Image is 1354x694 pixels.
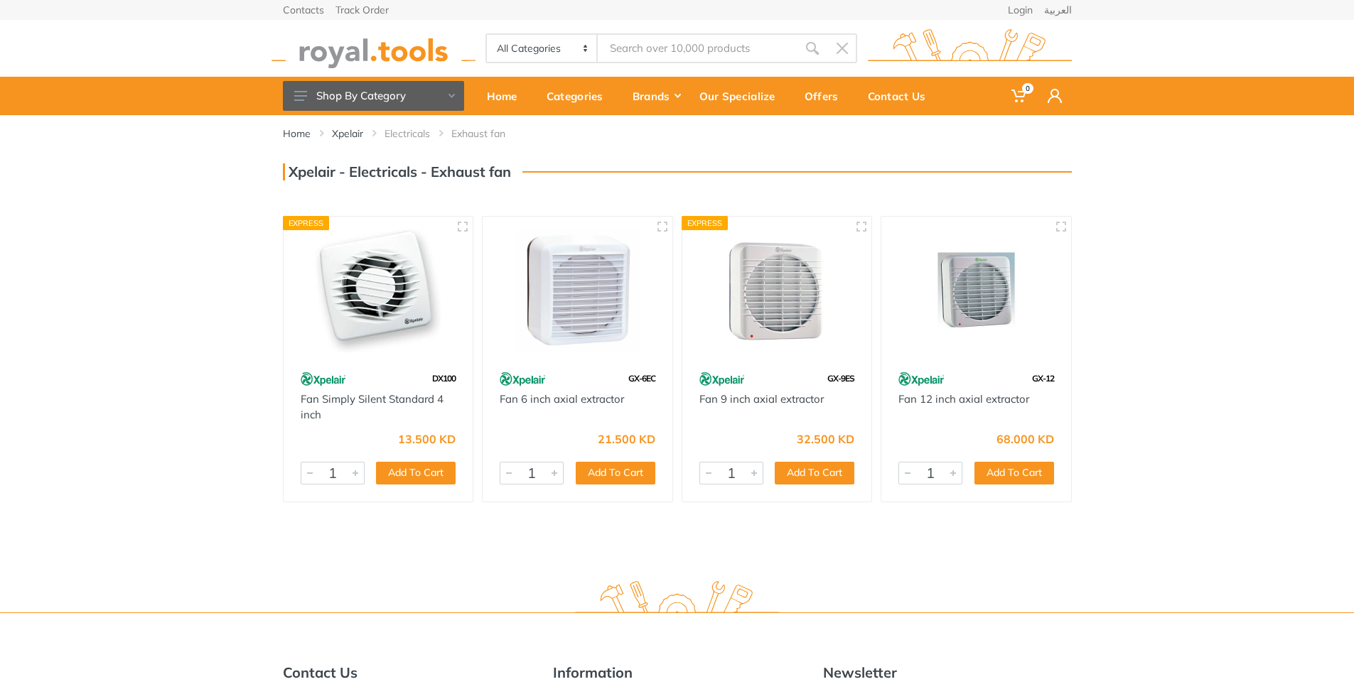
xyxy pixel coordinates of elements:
a: Fan 6 inch axial extractor [500,392,624,406]
h5: Contact Us [283,664,532,681]
h3: Xpelair - Electricals - Exhaust fan [283,163,511,180]
div: 32.500 KD [797,433,854,445]
div: 21.500 KD [598,433,655,445]
div: 68.000 KD [996,433,1054,445]
select: Category [487,35,598,62]
img: Royal Tools - Fan 12 inch axial extractor [894,229,1058,352]
a: Our Specialize [689,77,795,115]
div: Express [283,216,330,230]
button: Add To Cart [974,462,1054,484]
a: Home [283,126,311,141]
button: Shop By Category [283,81,464,111]
a: Categories [537,77,623,115]
img: Royal Tools - Fan 6 inch axial extractor [495,229,660,352]
img: royal.tools Logo [868,29,1072,68]
span: GX-9ES [827,373,854,384]
a: Login [1008,5,1033,15]
h5: Newsletter [823,664,1072,681]
div: Categories [537,81,623,111]
div: Brands [623,81,689,111]
button: Add To Cart [775,462,854,484]
a: Offers [795,77,858,115]
a: Contact Us [858,77,945,115]
li: Exhaust fan [451,126,527,141]
div: 13.500 KD [398,433,456,445]
div: Our Specialize [689,81,795,111]
img: 80.webp [500,367,546,391]
span: GX-12 [1032,373,1054,384]
span: GX-6EC [628,373,655,384]
h5: Information [553,664,802,681]
input: Site search [598,33,797,63]
span: 0 [1022,83,1033,94]
img: 80.webp [699,367,746,391]
a: Track Order [335,5,389,15]
a: 0 [1001,77,1038,115]
div: Contact Us [858,81,945,111]
a: Fan 12 inch axial extractor [898,392,1029,406]
img: royal.tools Logo [575,581,779,620]
div: Offers [795,81,858,111]
div: Express [682,216,729,230]
span: DX100 [432,373,456,384]
a: العربية [1044,5,1072,15]
a: Contacts [283,5,324,15]
a: Fan Simply Silent Standard 4 inch [301,392,444,422]
a: Electricals [385,126,430,141]
img: royal.tools Logo [272,29,475,68]
nav: breadcrumb [283,126,1072,141]
button: Add To Cart [376,462,456,484]
button: Add To Cart [576,462,655,484]
a: Fan 9 inch axial extractor [699,392,824,406]
div: Home [477,81,537,111]
img: 80.webp [301,367,347,391]
a: Home [477,77,537,115]
img: 80.webp [898,367,945,391]
img: Royal Tools - Fan Simply Silent Standard 4 inch [296,229,461,352]
a: Xpelair [332,126,363,141]
img: Royal Tools - Fan 9 inch axial extractor [695,229,859,352]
